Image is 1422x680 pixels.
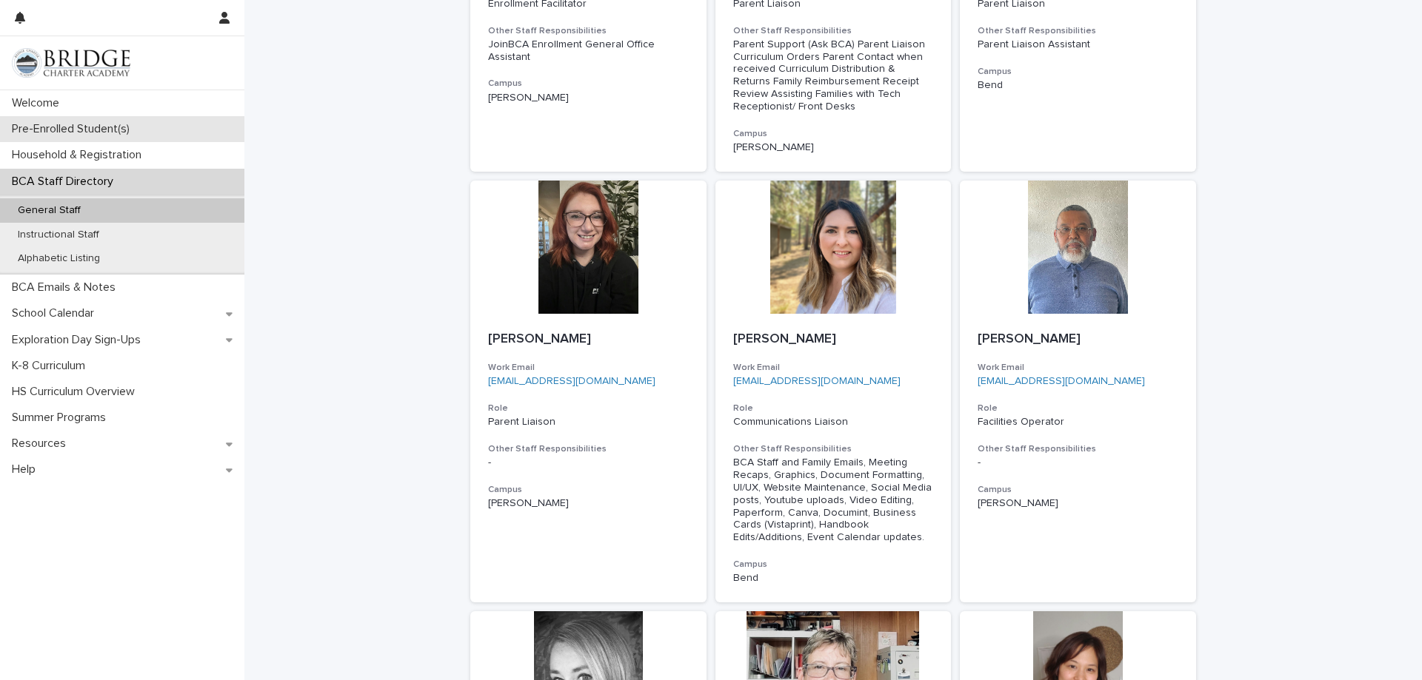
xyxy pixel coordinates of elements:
[488,416,689,428] p: Parent Liaison
[733,38,934,113] div: Parent Support (Ask BCA) Parent Liaison Curriculum Orders Parent Contact when received Curriculum...
[978,66,1178,78] h3: Campus
[6,204,93,217] p: General Staff
[978,331,1178,348] p: [PERSON_NAME]
[978,403,1178,414] h3: Role
[6,175,125,189] p: BCA Staff Directory
[978,79,1178,92] p: Bend
[6,462,47,477] p: Help
[978,484,1178,496] h3: Campus
[978,443,1178,455] h3: Other Staff Responsibilities
[715,181,952,602] a: [PERSON_NAME]Work Email[EMAIL_ADDRESS][DOMAIN_NAME]RoleCommunications LiaisonOther Staff Responsi...
[733,403,934,414] h3: Role
[6,148,153,162] p: Household & Registration
[978,497,1178,510] p: [PERSON_NAME]
[488,497,689,510] p: [PERSON_NAME]
[978,38,1178,51] div: Parent Liaison Assistant
[733,128,934,140] h3: Campus
[488,25,689,37] h3: Other Staff Responsibilities
[733,443,934,455] h3: Other Staff Responsibilities
[733,331,934,348] p: [PERSON_NAME]
[978,25,1178,37] h3: Other Staff Responsibilities
[733,25,934,37] h3: Other Staff Responsibilities
[978,362,1178,374] h3: Work Email
[6,96,71,110] p: Welcome
[978,376,1145,386] a: [EMAIL_ADDRESS][DOMAIN_NAME]
[6,280,127,294] p: BCA Emails & Notes
[960,181,1196,602] a: [PERSON_NAME]Work Email[EMAIL_ADDRESS][DOMAIN_NAME]RoleFacilities OperatorOther Staff Responsibil...
[6,306,106,320] p: School Calendar
[733,416,934,428] p: Communications Liaison
[488,443,689,455] h3: Other Staff Responsibilities
[470,181,707,602] a: [PERSON_NAME]Work Email[EMAIL_ADDRESS][DOMAIN_NAME]RoleParent LiaisonOther Staff Responsibilities...
[12,48,130,78] img: V1C1m3IdTEidaUdm9Hs0
[488,484,689,496] h3: Campus
[6,122,141,136] p: Pre-Enrolled Student(s)
[6,252,112,265] p: Alphabetic Listing
[6,411,118,425] p: Summer Programs
[733,559,934,570] h3: Campus
[733,376,901,386] a: [EMAIL_ADDRESS][DOMAIN_NAME]
[733,141,934,154] p: [PERSON_NAME]
[6,437,78,451] p: Resources
[978,457,1178,469] div: -
[6,229,111,241] p: Instructional Staff
[488,92,689,104] p: [PERSON_NAME]
[488,403,689,414] h3: Role
[6,333,153,347] p: Exploration Day Sign-Ups
[488,362,689,374] h3: Work Email
[488,457,689,469] div: -
[6,385,147,399] p: HS Curriculum Overview
[733,362,934,374] h3: Work Email
[488,331,689,348] p: [PERSON_NAME]
[978,416,1178,428] p: Facilities Operator
[488,38,689,64] div: JoinBCA Enrollment General Office Assistant
[488,376,655,386] a: [EMAIL_ADDRESS][DOMAIN_NAME]
[733,572,934,585] p: Bend
[733,457,934,544] div: BCA Staff and Family Emails, Meeting Recaps, Graphics, Document Formatting, UI/UX, Website Mainte...
[6,359,97,373] p: K-8 Curriculum
[488,78,689,90] h3: Campus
